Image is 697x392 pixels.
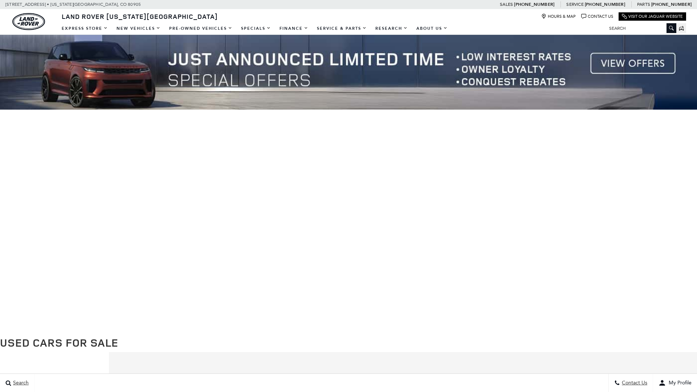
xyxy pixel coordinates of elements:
[500,2,513,7] span: Sales
[514,1,554,7] a: [PHONE_NUMBER]
[313,22,371,35] a: Service & Parts
[5,2,141,7] a: [STREET_ADDRESS] • [US_STATE][GEOGRAPHIC_DATA], CO 80905
[62,12,218,21] span: Land Rover [US_STATE][GEOGRAPHIC_DATA]
[12,13,45,30] a: land-rover
[412,22,452,35] a: About Us
[57,22,452,35] nav: Main Navigation
[651,1,692,7] a: [PHONE_NUMBER]
[604,24,676,33] input: Search
[237,22,275,35] a: Specials
[585,1,625,7] a: [PHONE_NUMBER]
[12,13,45,30] img: Land Rover
[653,374,697,392] button: user-profile-menu
[275,22,313,35] a: Finance
[371,22,412,35] a: Research
[566,2,583,7] span: Service
[165,22,237,35] a: Pre-Owned Vehicles
[637,2,650,7] span: Parts
[581,14,613,19] a: Contact Us
[541,14,576,19] a: Hours & Map
[112,22,165,35] a: New Vehicles
[11,380,29,386] span: Search
[620,380,647,386] span: Contact Us
[666,380,692,386] span: My Profile
[57,12,222,21] a: Land Rover [US_STATE][GEOGRAPHIC_DATA]
[57,22,112,35] a: EXPRESS STORE
[622,14,683,19] a: Visit Our Jaguar Website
